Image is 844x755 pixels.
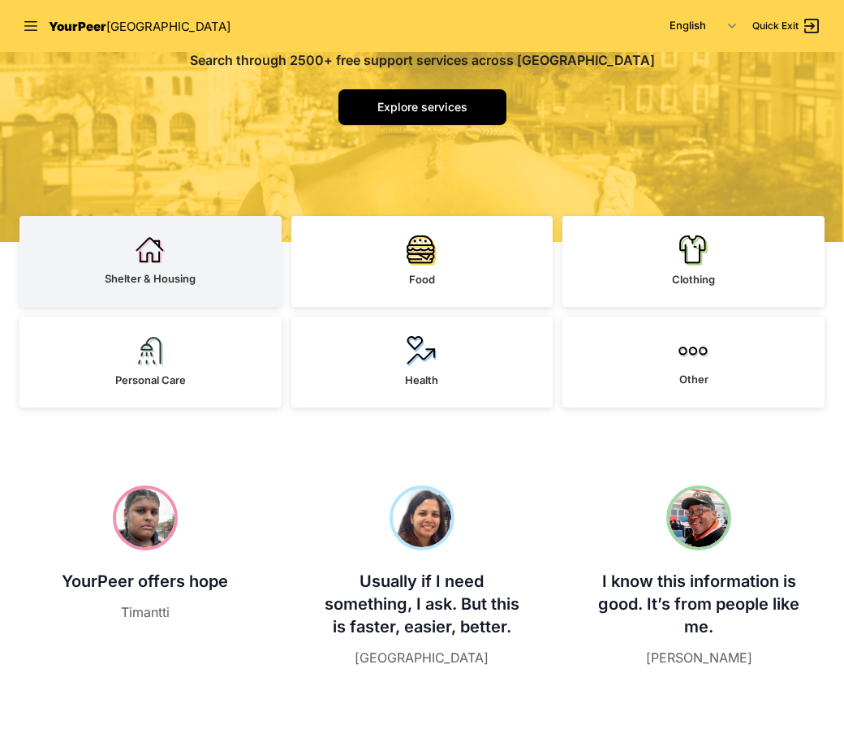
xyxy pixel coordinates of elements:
[405,373,438,386] span: Health
[105,272,196,285] span: Shelter & Housing
[106,19,230,34] span: [GEOGRAPHIC_DATA]
[62,572,228,591] span: YourPeer offers hope
[377,100,467,114] span: Explore services
[338,89,506,125] a: Explore services
[679,373,708,386] span: Other
[19,216,282,307] a: Shelter & Housing
[598,572,799,636] span: I know this information is good. It’s from people like me.
[409,273,435,286] span: Food
[672,273,715,286] span: Clothing
[562,216,825,307] a: Clothing
[562,317,825,408] a: Other
[291,317,553,408] a: Health
[596,648,802,667] figcaption: [PERSON_NAME]
[752,16,821,36] a: Quick Exit
[291,216,553,307] a: Food
[319,648,524,667] figcaption: [GEOGRAPHIC_DATA]
[190,52,655,68] span: Search through 2500+ free support services across [GEOGRAPHIC_DATA]
[49,19,106,34] span: YourPeer
[115,373,186,386] span: Personal Care
[325,572,519,636] span: Usually if I need something, I ask. But this is faster, easier, better.
[752,19,799,32] span: Quick Exit
[49,16,230,37] a: YourPeer[GEOGRAPHIC_DATA]
[19,317,282,408] a: Personal Care
[42,602,248,622] figcaption: Timantti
